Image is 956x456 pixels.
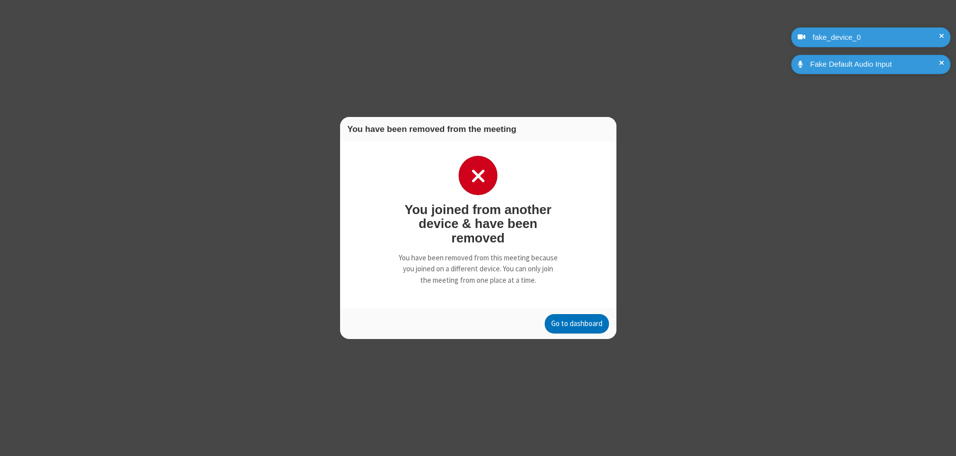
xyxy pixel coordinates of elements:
[809,32,943,43] div: fake_device_0
[545,314,609,334] button: Go to dashboard
[397,252,559,286] p: You have been removed from this meeting because you joined on a different device. You can only jo...
[807,59,943,70] div: Fake Default Audio Input
[348,124,609,134] h3: You have been removed from the meeting
[397,203,559,245] h3: You joined from another device & have been removed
